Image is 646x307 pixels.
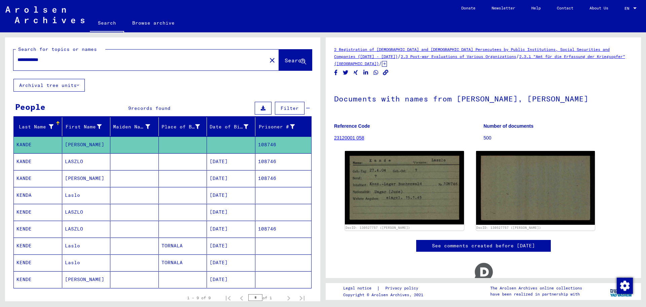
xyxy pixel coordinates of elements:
mat-cell: KENDE [14,204,62,220]
mat-cell: Laslo [62,254,111,271]
a: 2.3 Post-war Evaluations of Various Organizations [401,54,516,59]
span: EN [624,6,632,11]
span: / [516,53,519,59]
div: Date of Birth [210,123,248,130]
button: Search [279,50,312,70]
a: Privacy policy [380,285,426,292]
div: First Name [65,123,102,130]
mat-header-cell: Place of Birth [159,117,207,136]
span: / [379,60,382,66]
p: have been realized in partnership with [490,291,582,297]
button: Previous page [235,291,248,305]
img: Change consent [617,278,633,294]
mat-header-cell: Last Name [14,117,62,136]
div: Place of Birth [161,121,209,132]
mat-cell: KANDE [14,170,62,187]
mat-cell: KENDE [14,221,62,237]
mat-cell: [DATE] [207,254,255,271]
a: Search [90,15,124,32]
a: 23120001 058 [334,135,364,141]
mat-cell: LASZLO [62,204,111,220]
p: The Arolsen Archives online collections [490,285,582,291]
mat-cell: KANDE [14,153,62,170]
button: Share on Xing [352,68,359,77]
div: Maiden Name [113,123,150,130]
div: Maiden Name [113,121,158,132]
mat-cell: [DATE] [207,187,255,204]
div: People [15,101,45,113]
span: Filter [281,105,299,111]
mat-header-cell: First Name [62,117,111,136]
mat-cell: [PERSON_NAME] [62,136,111,153]
a: See comments created before [DATE] [432,242,535,249]
span: Search [285,57,305,64]
mat-cell: KANDE [14,136,62,153]
a: Legal notice [343,285,377,292]
mat-cell: LASZLO [62,221,111,237]
div: Last Name [16,121,62,132]
button: Share on Twitter [342,68,349,77]
mat-cell: 108746 [255,170,312,187]
mat-header-cell: Date of Birth [207,117,255,136]
mat-label: Search for topics or names [18,46,97,52]
mat-cell: 108746 [255,153,312,170]
mat-cell: KENDE [14,238,62,254]
mat-cell: KENDE [14,254,62,271]
a: Browse archive [124,15,183,31]
mat-cell: [PERSON_NAME] [62,271,111,288]
mat-cell: [DATE] [207,238,255,254]
div: Place of Birth [161,123,200,130]
mat-cell: [DATE] [207,271,255,288]
a: 2 Registration of [DEMOGRAPHIC_DATA] and [DEMOGRAPHIC_DATA] Persecutees by Public Institutions, S... [334,47,610,59]
mat-cell: TORNALA [159,254,207,271]
mat-icon: close [268,56,276,64]
span: 9 [128,105,131,111]
mat-cell: [DATE] [207,153,255,170]
mat-cell: 108746 [255,136,312,153]
mat-cell: [DATE] [207,221,255,237]
div: | [343,285,426,292]
button: Filter [275,102,304,115]
div: Last Name [16,123,53,130]
button: Archival tree units [13,79,85,92]
mat-cell: 108746 [255,221,312,237]
mat-cell: LASZLO [62,153,111,170]
button: Last page [295,291,309,305]
button: Clear [265,53,279,67]
div: of 1 [248,295,282,301]
span: / [398,53,401,59]
button: Share on Facebook [332,68,339,77]
div: Date of Birth [210,121,257,132]
button: First page [221,291,235,305]
mat-cell: KENDA [14,187,62,204]
button: Share on WhatsApp [372,68,380,77]
img: Arolsen_neg.svg [5,6,84,23]
mat-cell: TORNALA [159,238,207,254]
a: DocID: 130527757 ([PERSON_NAME]) [476,226,541,229]
mat-cell: [PERSON_NAME] [62,170,111,187]
b: Number of documents [483,123,534,129]
div: Prisoner # [258,121,303,132]
div: First Name [65,121,110,132]
div: 1 – 9 of 9 [187,295,211,301]
mat-cell: KENDE [14,271,62,288]
mat-header-cell: Maiden Name [110,117,159,136]
p: Copyright © Arolsen Archives, 2021 [343,292,426,298]
img: 002.jpg [476,151,595,225]
button: Share on LinkedIn [362,68,369,77]
mat-cell: [DATE] [207,170,255,187]
span: records found [131,105,171,111]
mat-cell: Laslo [62,238,111,254]
button: Next page [282,291,295,305]
img: 001.jpg [345,151,464,224]
img: yv_logo.png [609,283,634,300]
mat-header-cell: Prisoner # [255,117,312,136]
mat-cell: Laslo [62,187,111,204]
b: Reference Code [334,123,370,129]
button: Copy link [382,68,389,77]
div: Prisoner # [258,123,295,130]
h1: Documents with names from [PERSON_NAME], [PERSON_NAME] [334,83,633,113]
mat-cell: [DATE] [207,204,255,220]
p: 500 [483,134,633,142]
a: DocID: 130527757 ([PERSON_NAME]) [346,226,410,229]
